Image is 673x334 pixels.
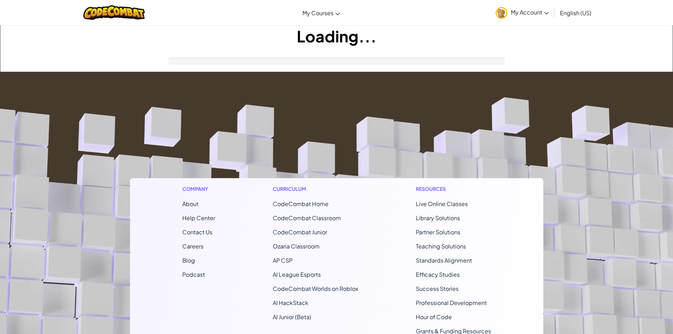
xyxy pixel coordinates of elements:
h1: Company [182,185,215,193]
span: CodeCombat Home [273,200,329,207]
h1: Curriculum [273,185,358,193]
span: English (US) [560,9,591,17]
img: CodeCombat logo [83,5,145,20]
a: Help Center [182,214,215,222]
a: Professional Development [416,299,487,306]
a: Teaching Solutions [416,242,466,250]
span: My Account [511,8,549,16]
a: AI League Esports [273,271,321,278]
a: Library Solutions [416,214,460,222]
a: Live Online Classes [416,200,468,207]
a: CodeCombat Worlds on Roblox [273,285,358,292]
a: Careers [182,242,203,250]
a: CodeCombat Junior [273,228,327,236]
a: AP CSP [273,257,293,264]
a: Blog [182,257,195,264]
a: AI Junior (Beta) [273,313,311,321]
a: English (US) [556,3,595,22]
img: avatar [496,7,507,19]
a: Success Stories [416,285,459,292]
a: Standards Alignment [416,257,472,264]
a: AI HackStack [273,299,308,306]
h1: Loading... [0,25,673,47]
span: Contact Us [182,228,212,236]
a: Partner Solutions [416,228,460,236]
a: Podcast [182,271,205,278]
h1: Resources [416,185,491,193]
a: Ozaria Classroom [273,242,320,250]
a: Efficacy Studies [416,271,460,278]
a: My Courses [299,3,343,22]
a: Hour of Code [416,313,452,321]
a: About [182,200,199,207]
a: My Account [492,1,552,24]
span: My Courses [302,9,333,17]
a: CodeCombat Classroom [273,214,341,222]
